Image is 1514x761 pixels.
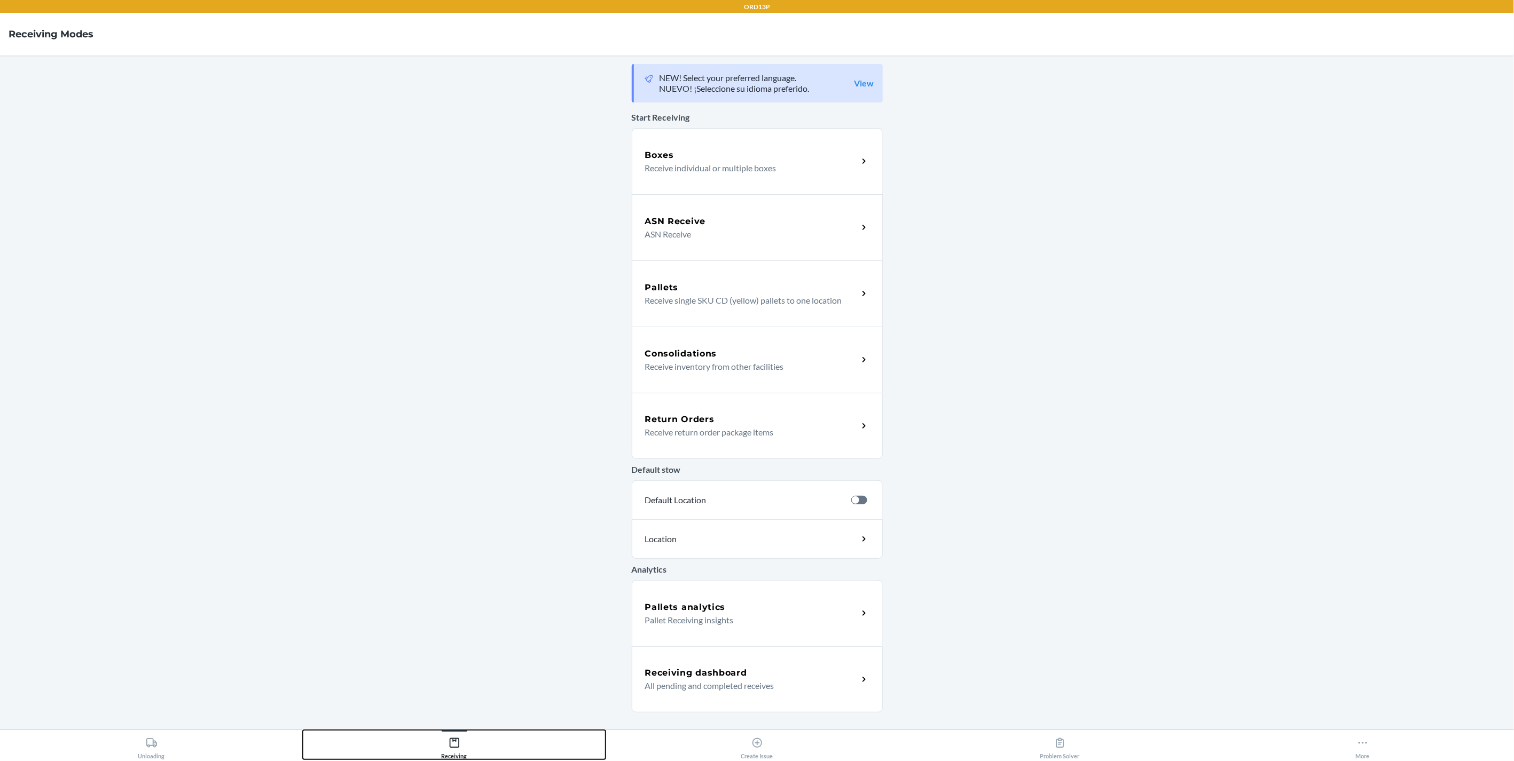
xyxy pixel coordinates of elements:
[632,128,883,194] a: BoxesReceive individual or multiple boxes
[632,463,883,476] p: Default stow
[854,78,874,89] a: View
[1040,733,1080,759] div: Problem Solver
[303,730,606,759] button: Receiving
[645,533,771,545] p: Location
[632,327,883,393] a: ConsolidationsReceive inventory from other facilities
[645,294,850,307] p: Receive single SKU CD (yellow) pallets to one location
[645,601,726,614] h5: Pallets analytics
[645,281,679,294] h5: Pallets
[741,733,773,759] div: Create Issue
[138,733,165,759] div: Unloading
[645,228,850,241] p: ASN Receive
[645,162,850,175] p: Receive individual or multiple boxes
[645,215,706,228] h5: ASN Receive
[632,519,883,559] a: Location
[908,730,1211,759] button: Problem Solver
[1356,733,1370,759] div: More
[744,2,770,12] p: ORD13P
[632,393,883,459] a: Return OrdersReceive return order package items
[9,27,93,41] h4: Receiving Modes
[632,194,883,260] a: ASN ReceiveASN Receive
[660,83,810,94] p: NUEVO! ¡Seleccione su idioma preferido.
[632,111,883,124] p: Start Receiving
[645,413,715,426] h5: Return Orders
[645,149,674,162] h5: Boxes
[645,679,850,692] p: All pending and completed receives
[645,614,850,627] p: Pallet Receiving insights
[645,360,850,373] p: Receive inventory from other facilities
[632,580,883,646] a: Pallets analyticsPallet Receiving insights
[606,730,908,759] button: Create Issue
[645,347,717,360] h5: Consolidations
[660,73,810,83] p: NEW! Select your preferred language.
[645,426,850,439] p: Receive return order package items
[632,646,883,712] a: Receiving dashboardAll pending and completed receives
[645,494,843,506] p: Default Location
[632,260,883,327] a: PalletsReceive single SKU CD (yellow) pallets to one location
[632,563,883,576] p: Analytics
[645,667,747,679] h5: Receiving dashboard
[442,733,467,759] div: Receiving
[1211,730,1514,759] button: More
